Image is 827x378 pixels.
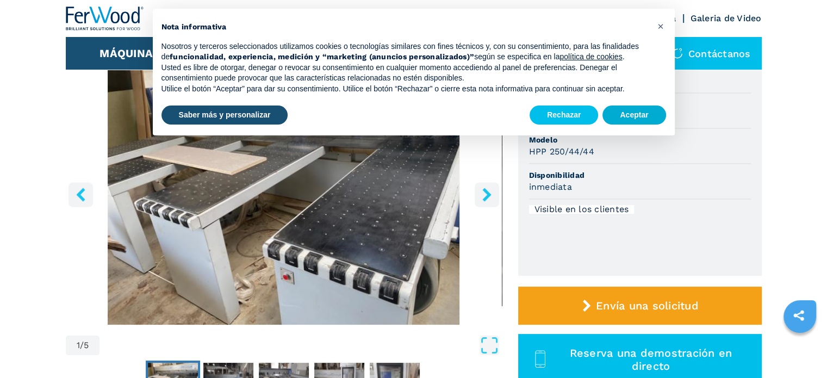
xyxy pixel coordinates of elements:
h3: HPP 250/44/44 [529,145,594,158]
button: Cerrar esta nota informativa [652,17,669,35]
span: Reserva una demostración en directo [552,346,749,373]
button: left-button [69,182,93,207]
span: × [657,20,663,33]
p: Usted es libre de otorgar, denegar o revocar su consentimiento en cualquier momento accediendo al... [161,63,649,84]
button: Envía una solicitud [518,287,762,325]
span: / [80,341,84,350]
img: Seccionadoras De Carga Frontal HOLZMA HPP 250/44/44 [66,61,502,325]
a: política de cookies [559,52,622,61]
button: Máquinas [100,47,160,60]
a: Galeria de Video [691,13,762,23]
iframe: Chat [781,329,819,370]
button: Aceptar [602,106,666,125]
div: Contáctanos [661,37,762,70]
div: Visible en los clientes [529,205,635,214]
div: Go to Slide 1 [66,61,502,325]
h2: Nota informativa [161,22,649,33]
img: Ferwood [66,7,144,30]
a: sharethis [785,302,812,329]
span: 5 [84,341,89,350]
span: 1 [77,341,80,350]
span: Envía una solicitud [596,299,699,312]
button: Open Fullscreen [102,336,499,355]
h3: inmediata [529,181,572,193]
p: Nosotros y terceros seleccionados utilizamos cookies o tecnologías similares con fines técnicos y... [161,41,649,63]
strong: funcionalidad, experiencia, medición y “marketing (anuncios personalizados)” [170,52,474,61]
button: Saber más y personalizar [161,106,288,125]
button: right-button [475,182,499,207]
span: Disponibilidad [529,170,751,181]
p: Utilice el botón “Aceptar” para dar su consentimiento. Utilice el botón “Rechazar” o cierre esta ... [161,84,649,95]
button: Rechazar [530,106,598,125]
